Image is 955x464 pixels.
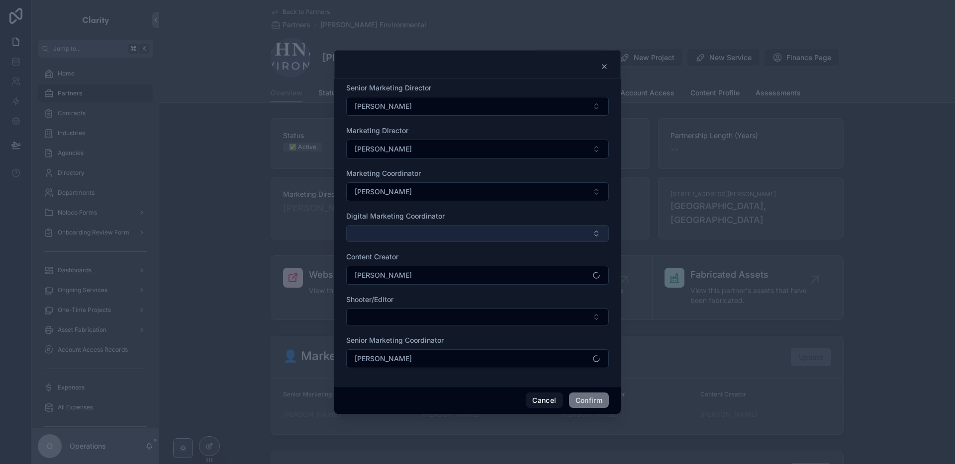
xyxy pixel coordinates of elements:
span: Marketing Director [346,126,408,135]
button: Select Button [346,182,609,201]
span: [PERSON_NAME] [355,144,412,154]
button: Confirm [569,392,609,408]
button: Select Button [346,309,609,325]
span: [PERSON_NAME] [355,187,412,197]
span: [PERSON_NAME] [355,101,412,111]
button: Select Button [346,266,609,285]
span: Marketing Coordinator [346,169,421,177]
span: Digital Marketing Coordinator [346,212,445,220]
button: Select Button [346,225,609,242]
button: Select Button [346,140,609,158]
span: Senior Marketing Coordinator [346,336,444,344]
span: Senior Marketing Director [346,83,431,92]
span: [PERSON_NAME] [355,354,412,364]
button: Select Button [346,97,609,116]
span: Content Creator [346,252,398,261]
button: Cancel [526,392,563,408]
span: Shooter/Editor [346,295,393,304]
span: [PERSON_NAME] [355,270,412,280]
button: Select Button [346,349,609,368]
